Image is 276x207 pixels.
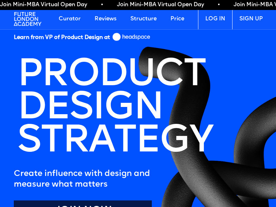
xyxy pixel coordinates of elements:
a: Reviews [88,9,124,29]
h5: Learn from VP of Product Design at [14,34,110,43]
a: LOG IN [198,9,232,29]
a: Structure [124,9,164,29]
a: Curator [52,9,88,29]
span: • [218,1,220,8]
a: Price [164,9,191,29]
h1: PRODUCT DESIGN STRATEGY [10,52,219,165]
h5: Create influence with design and measure what matters [14,169,186,190]
a: SIGN UP [232,9,270,29]
span: • [101,1,103,8]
